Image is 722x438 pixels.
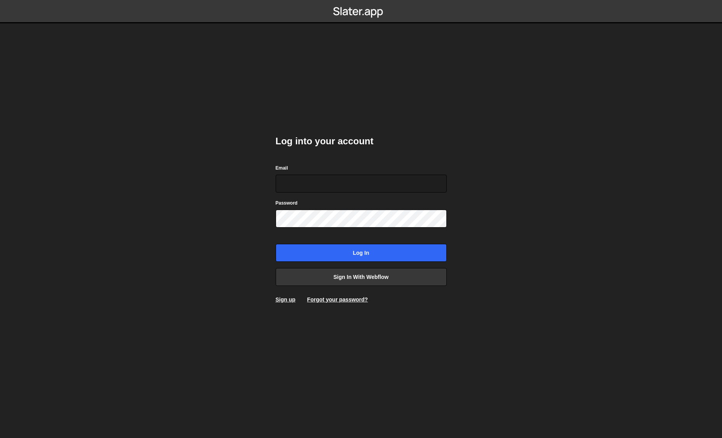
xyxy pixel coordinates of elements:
[276,164,288,172] label: Email
[276,199,298,207] label: Password
[276,268,447,286] a: Sign in with Webflow
[276,296,295,303] a: Sign up
[276,135,447,147] h2: Log into your account
[276,244,447,262] input: Log in
[307,296,368,303] a: Forgot your password?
